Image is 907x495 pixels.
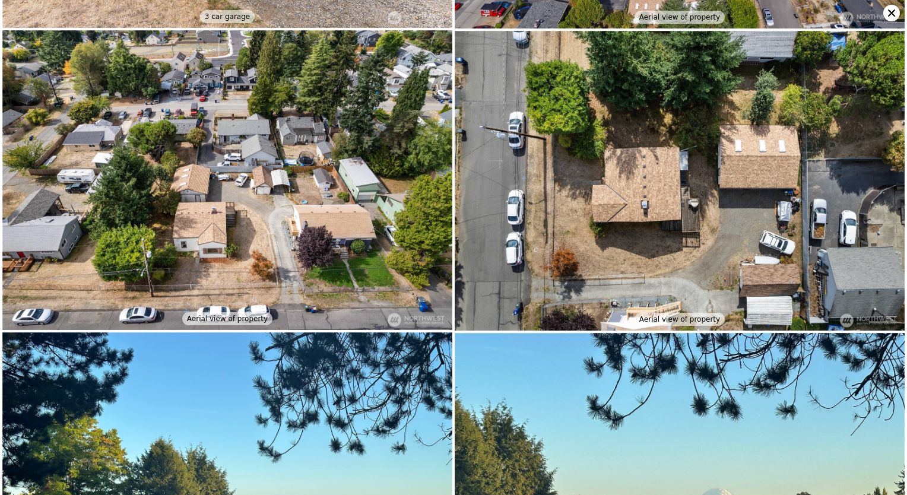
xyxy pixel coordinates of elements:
div: Aerial view of property [635,313,725,326]
div: 3 car garage [200,10,255,23]
img: Aerial view of property [455,31,905,331]
img: Aerial view of property [2,30,452,330]
div: Aerial view of property [182,312,272,325]
div: Aerial view of property [635,11,725,24]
